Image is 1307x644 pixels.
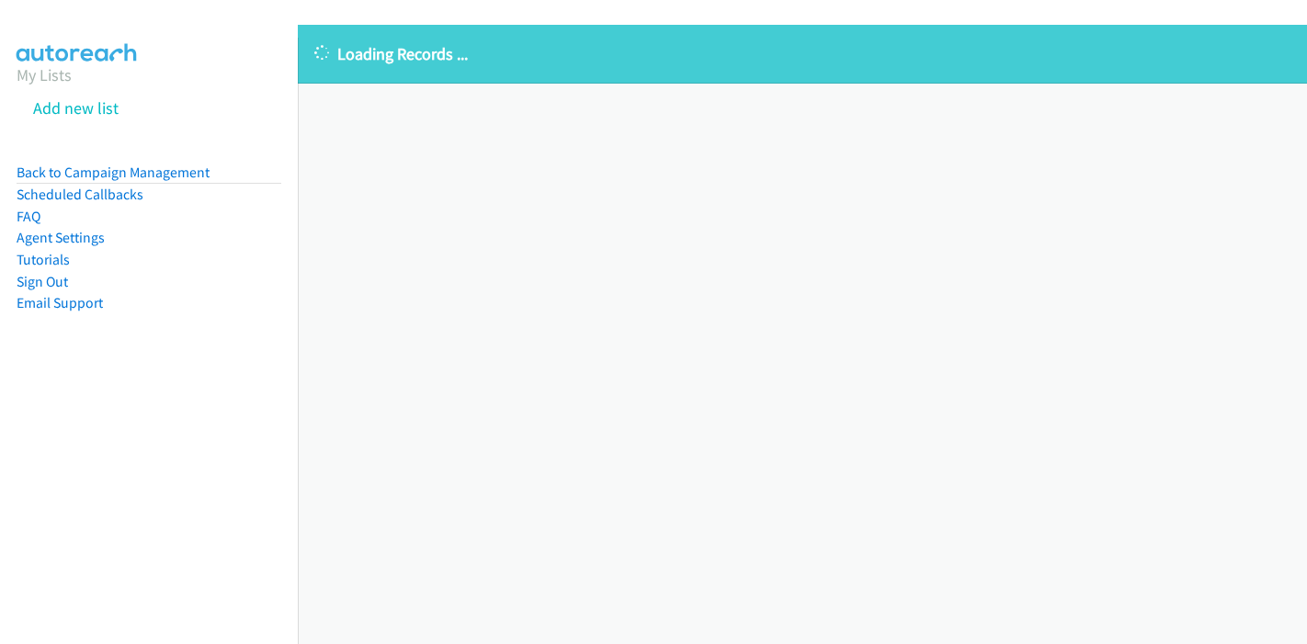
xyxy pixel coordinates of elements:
[33,97,119,119] a: Add new list
[17,164,210,181] a: Back to Campaign Management
[17,186,143,203] a: Scheduled Callbacks
[17,273,68,290] a: Sign Out
[17,294,103,311] a: Email Support
[314,41,1290,66] p: Loading Records ...
[17,229,105,246] a: Agent Settings
[17,208,40,225] a: FAQ
[17,251,70,268] a: Tutorials
[17,64,72,85] a: My Lists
